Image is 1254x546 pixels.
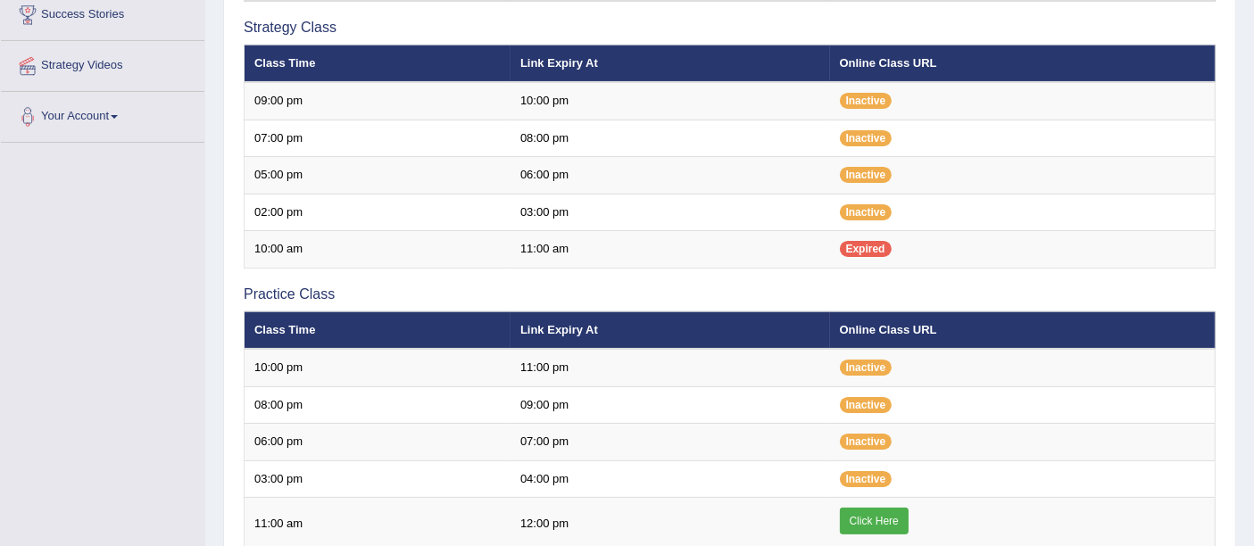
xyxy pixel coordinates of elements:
a: Strategy Videos [1,41,204,86]
span: Inactive [840,397,893,413]
td: 11:00 pm [511,349,830,386]
a: Your Account [1,92,204,136]
span: Inactive [840,360,893,376]
td: 09:00 pm [511,386,830,424]
td: 09:00 pm [245,82,511,120]
td: 11:00 am [511,231,830,269]
th: Online Class URL [830,45,1216,82]
td: 07:00 pm [245,120,511,157]
h3: Strategy Class [244,20,1216,36]
td: 07:00 pm [511,424,830,461]
span: Inactive [840,434,893,450]
th: Class Time [245,45,511,82]
td: 10:00 pm [511,82,830,120]
a: Click Here [840,508,909,534]
span: Inactive [840,471,893,487]
th: Online Class URL [830,311,1216,349]
span: Inactive [840,130,893,146]
td: 10:00 pm [245,349,511,386]
td: 05:00 pm [245,157,511,194]
span: Expired [840,241,892,257]
td: 03:00 pm [245,460,511,498]
th: Link Expiry At [511,45,830,82]
th: Class Time [245,311,511,349]
td: 06:00 pm [245,424,511,461]
td: 02:00 pm [245,194,511,231]
td: 08:00 pm [511,120,830,157]
th: Link Expiry At [511,311,830,349]
td: 08:00 pm [245,386,511,424]
td: 10:00 am [245,231,511,269]
td: 04:00 pm [511,460,830,498]
span: Inactive [840,204,893,220]
span: Inactive [840,93,893,109]
td: 03:00 pm [511,194,830,231]
span: Inactive [840,167,893,183]
td: 06:00 pm [511,157,830,194]
h3: Practice Class [244,286,1216,302]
